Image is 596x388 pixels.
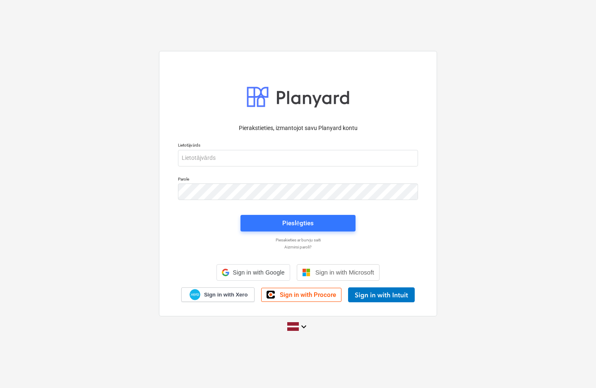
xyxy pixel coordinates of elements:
p: Pierakstieties, izmantojot savu Planyard kontu [178,124,418,133]
a: Aizmirsi paroli? [174,244,422,250]
p: Parole [178,176,418,183]
button: Pieslēgties [240,215,356,231]
span: Sign in with Microsoft [315,269,374,276]
i: keyboard_arrow_down [299,322,309,332]
div: Pieslēgties [282,218,314,229]
div: Sign in with Google [216,264,290,281]
a: Piesakieties ar burvju saiti [174,237,422,243]
p: Lietotājvārds [178,142,418,149]
img: Xero logo [190,289,200,300]
input: Lietotājvārds [178,150,418,166]
a: Sign in with Procore [261,288,341,302]
span: Sign in with Xero [204,291,248,299]
span: Sign in with Procore [280,291,336,299]
img: Microsoft logo [302,268,310,277]
span: Sign in with Google [233,269,284,276]
a: Sign in with Xero [181,287,255,302]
